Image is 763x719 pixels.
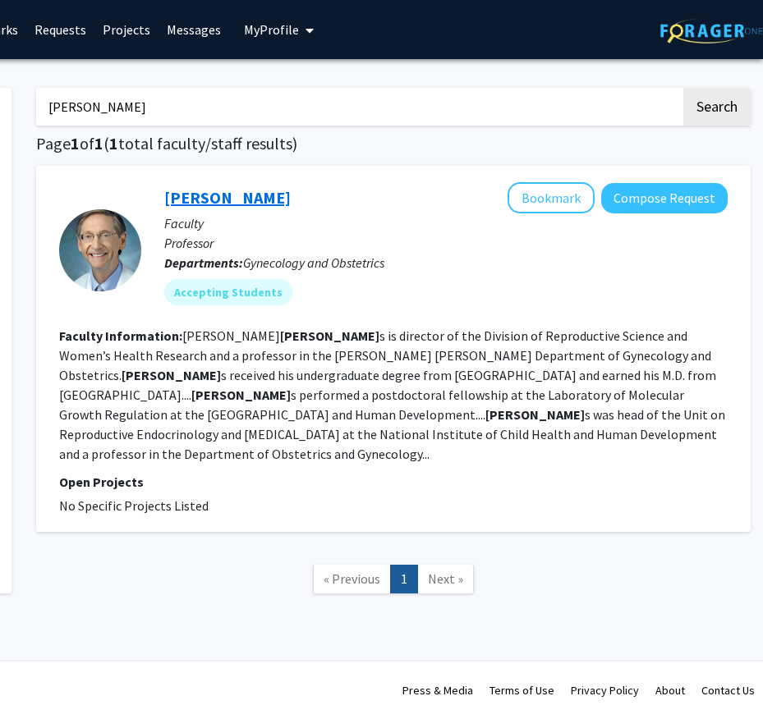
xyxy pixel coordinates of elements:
a: 1 [390,565,418,593]
a: Previous Page [313,565,391,593]
span: 1 [71,133,80,153]
a: Requests [26,1,94,58]
span: « Previous [324,570,380,587]
img: ForagerOne Logo [660,18,763,44]
a: Terms of Use [490,683,554,698]
mat-chip: Accepting Students [164,279,292,305]
a: About [655,683,685,698]
span: 1 [94,133,103,153]
p: Open Projects [59,472,728,492]
button: Search [683,88,751,126]
span: My Profile [244,21,299,38]
span: Gynecology and Obstetrics [243,254,384,271]
a: Messages [159,1,229,58]
b: [PERSON_NAME] [122,367,221,383]
b: Faculty Information: [59,327,182,344]
a: Contact Us [701,683,755,698]
iframe: Chat [12,645,70,707]
b: [PERSON_NAME] [191,387,291,403]
span: Next » [428,570,463,587]
p: Faculty [164,213,728,233]
b: [PERSON_NAME] [280,327,379,344]
b: Departments: [164,254,243,271]
b: [PERSON_NAME] [485,406,585,423]
button: Compose Request to James Segars [601,183,728,213]
nav: Page navigation [36,548,751,615]
a: Privacy Policy [571,683,639,698]
a: Press & Media [402,683,473,698]
a: [PERSON_NAME] [164,187,291,208]
a: Projects [94,1,159,58]
span: No Specific Projects Listed [59,497,209,514]
h1: Page of ( total faculty/staff results) [36,134,751,153]
a: Next Page [417,565,474,593]
span: 1 [109,133,118,153]
input: Search Keywords [36,88,681,126]
fg-read-more: [PERSON_NAME] s is director of the Division of Reproductive Science and Women’s Health Research a... [59,327,725,462]
button: Add James Segars to Bookmarks [508,182,595,213]
p: Professor [164,233,728,253]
